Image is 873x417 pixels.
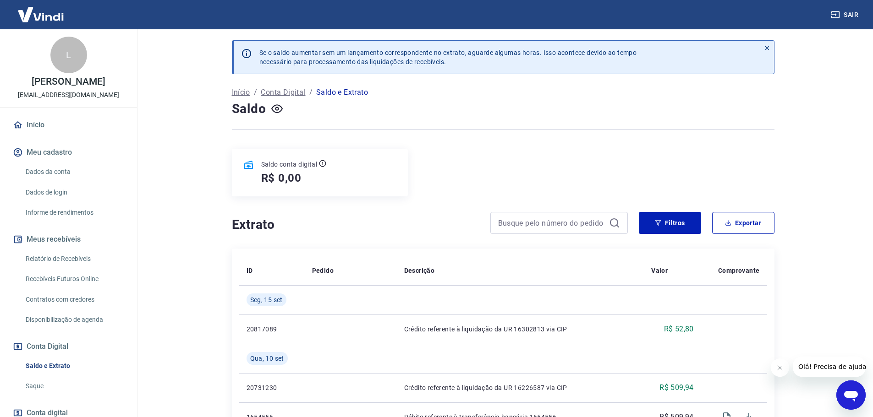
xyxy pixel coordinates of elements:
input: Busque pelo número do pedido [498,216,605,230]
a: Disponibilização de agenda [22,310,126,329]
p: Comprovante [718,266,759,275]
p: [PERSON_NAME] [32,77,105,87]
iframe: Botão para abrir a janela de mensagens [836,380,866,410]
span: Seg, 15 set [250,295,283,304]
a: Relatório de Recebíveis [22,249,126,268]
button: Filtros [639,212,701,234]
img: Vindi [11,0,71,28]
p: 20817089 [247,325,297,334]
p: / [254,87,257,98]
div: L [50,37,87,73]
iframe: Fechar mensagem [771,358,789,377]
span: Olá! Precisa de ajuda? [5,6,77,14]
p: Crédito referente à liquidação da UR 16302813 via CIP [404,325,637,334]
p: [EMAIL_ADDRESS][DOMAIN_NAME] [18,90,119,100]
p: / [309,87,313,98]
h4: Extrato [232,216,479,234]
button: Conta Digital [11,336,126,357]
p: ID [247,266,253,275]
a: Saldo e Extrato [22,357,126,375]
h4: Saldo [232,100,266,118]
p: Saldo conta digital [261,160,318,169]
a: Conta Digital [261,87,305,98]
a: Contratos com credores [22,290,126,309]
p: Saldo e Extrato [316,87,368,98]
button: Sair [829,6,862,23]
a: Início [11,115,126,135]
a: Saque [22,377,126,395]
a: Dados da conta [22,162,126,181]
a: Início [232,87,250,98]
button: Meu cadastro [11,142,126,162]
p: Valor [651,266,668,275]
p: 20731230 [247,383,297,392]
a: Recebíveis Futuros Online [22,270,126,288]
a: Dados de login [22,183,126,202]
p: R$ 52,80 [664,324,694,335]
h5: R$ 0,00 [261,171,302,185]
a: Informe de rendimentos [22,203,126,222]
p: Se o saldo aumentar sem um lançamento correspondente no extrato, aguarde algumas horas. Isso acon... [259,48,637,66]
p: Crédito referente à liquidação da UR 16226587 via CIP [404,383,637,392]
iframe: Mensagem da empresa [793,357,866,377]
button: Exportar [712,212,774,234]
p: Descrição [404,266,435,275]
p: Pedido [312,266,334,275]
span: Qua, 10 set [250,354,284,363]
p: R$ 509,94 [659,382,694,393]
button: Meus recebíveis [11,229,126,249]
